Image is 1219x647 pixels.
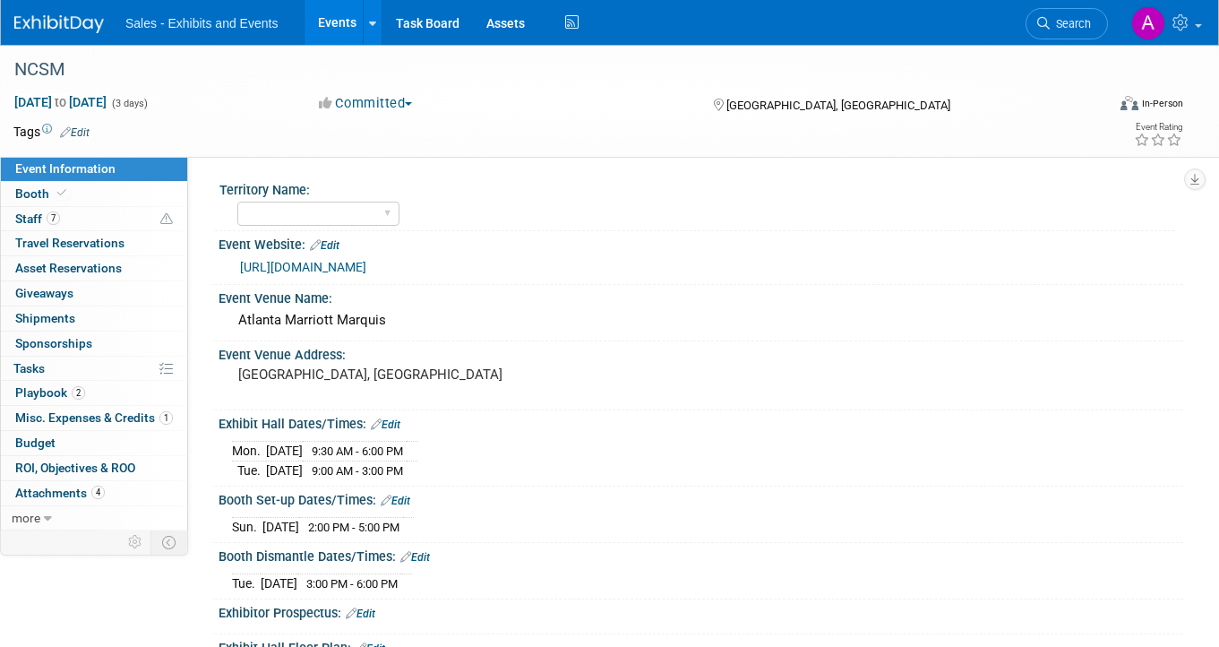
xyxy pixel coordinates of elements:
[60,126,90,139] a: Edit
[346,608,375,620] a: Edit
[14,15,104,33] img: ExhibitDay
[13,94,107,110] span: [DATE] [DATE]
[125,16,278,30] span: Sales - Exhibits and Events
[1,281,187,306] a: Giveaways
[15,385,85,400] span: Playbook
[15,410,173,425] span: Misc. Expenses & Credits
[1,332,187,356] a: Sponsorships
[1,306,187,331] a: Shipments
[1134,123,1182,132] div: Event Rating
[1,157,187,181] a: Event Information
[110,98,148,109] span: (3 days)
[266,441,303,461] td: [DATE]
[1,381,187,405] a: Playbook2
[15,161,116,176] span: Event Information
[219,543,1183,566] div: Booth Dismantle Dates/Times:
[72,386,85,400] span: 2
[219,177,1175,199] div: Territory Name:
[1,357,187,381] a: Tasks
[57,188,66,198] i: Booth reservation complete
[1120,96,1138,110] img: Format-Inperson.png
[371,418,400,431] a: Edit
[219,341,1183,364] div: Event Venue Address:
[1,506,187,531] a: more
[1,406,187,430] a: Misc. Expenses & Credits1
[726,99,950,112] span: [GEOGRAPHIC_DATA], [GEOGRAPHIC_DATA]
[15,486,105,500] span: Attachments
[1010,93,1183,120] div: Event Format
[262,517,299,536] td: [DATE]
[91,486,105,499] span: 4
[306,577,398,591] span: 3:00 PM - 6:00 PM
[1131,6,1165,40] img: Alexandra Horne
[381,495,410,507] a: Edit
[232,306,1170,334] div: Atlanta Marriott Marquis
[1,207,187,231] a: Staff7
[232,574,261,592] td: Tue.
[1,256,187,280] a: Asset Reservations
[1,431,187,455] a: Budget
[1,481,187,505] a: Attachments4
[15,211,60,226] span: Staff
[1,182,187,206] a: Booth
[13,361,45,375] span: Tasks
[312,444,403,458] span: 9:30 AM - 6:00 PM
[160,211,173,228] span: Potential Scheduling Conflict -- at least one attendee is tagged in another overlapping event.
[15,336,92,350] span: Sponsorships
[15,286,73,300] span: Giveaways
[15,311,75,325] span: Shipments
[120,531,151,554] td: Personalize Event Tab Strip
[151,531,188,554] td: Toggle Event Tabs
[240,260,366,274] a: [URL][DOMAIN_NAME]
[1141,97,1183,110] div: In-Person
[313,94,419,113] button: Committed
[310,239,339,252] a: Edit
[15,236,124,250] span: Travel Reservations
[13,123,90,141] td: Tags
[219,285,1183,307] div: Event Venue Name:
[1026,8,1108,39] a: Search
[308,521,399,534] span: 2:00 PM - 5:00 PM
[238,367,601,383] pre: [GEOGRAPHIC_DATA], [GEOGRAPHIC_DATA]
[12,511,40,525] span: more
[1050,17,1091,30] span: Search
[15,261,122,275] span: Asset Reservations
[15,186,70,201] span: Booth
[400,551,430,564] a: Edit
[232,441,266,461] td: Mon.
[159,411,173,425] span: 1
[232,517,262,536] td: Sun.
[312,464,403,478] span: 9:00 AM - 3:00 PM
[52,95,69,109] span: to
[232,461,266,479] td: Tue.
[219,410,1183,434] div: Exhibit Hall Dates/Times:
[8,54,1084,86] div: NCSM
[266,461,303,479] td: [DATE]
[219,231,1183,254] div: Event Website:
[1,456,187,480] a: ROI, Objectives & ROO
[15,461,135,475] span: ROI, Objectives & ROO
[219,487,1183,510] div: Booth Set-up Dates/Times:
[1,231,187,255] a: Travel Reservations
[219,600,1183,623] div: Exhibitor Prospectus:
[15,436,56,450] span: Budget
[47,211,60,225] span: 7
[261,574,297,592] td: [DATE]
